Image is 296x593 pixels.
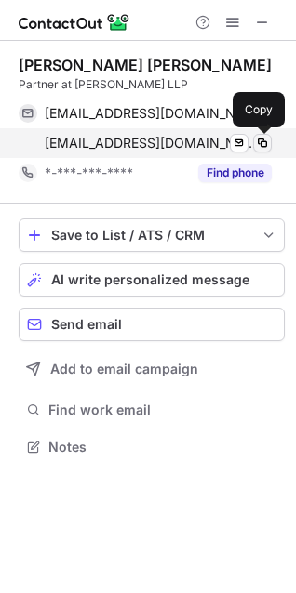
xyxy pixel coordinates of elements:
span: [EMAIL_ADDRESS][DOMAIN_NAME] [45,135,258,152]
button: save-profile-one-click [19,218,285,252]
span: Send email [51,317,122,332]
div: [PERSON_NAME] [PERSON_NAME] [19,56,272,74]
span: Notes [48,439,277,455]
img: ContactOut v5.3.10 [19,11,130,33]
button: AI write personalized message [19,263,285,296]
span: Find work email [48,402,277,418]
button: Send email [19,308,285,341]
div: Save to List / ATS / CRM [51,228,252,243]
span: Add to email campaign [50,362,198,376]
div: Partner at [PERSON_NAME] LLP [19,76,285,93]
button: Reveal Button [198,164,272,182]
button: Notes [19,434,285,460]
button: Find work email [19,397,285,423]
button: Add to email campaign [19,352,285,386]
span: AI write personalized message [51,272,249,287]
span: [EMAIL_ADDRESS][DOMAIN_NAME] [45,105,258,122]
